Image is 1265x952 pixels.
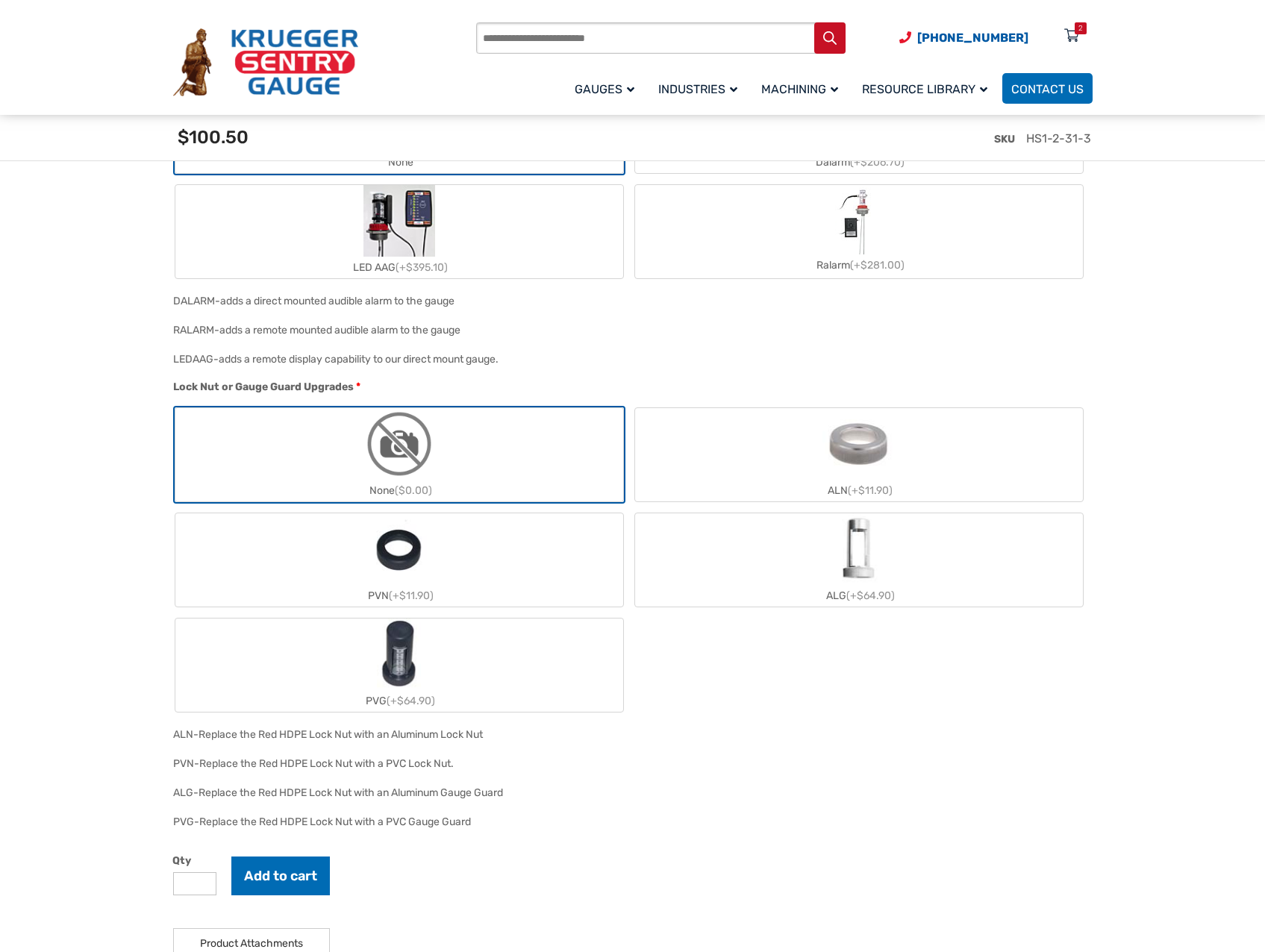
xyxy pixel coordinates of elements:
[173,295,220,307] span: DALARM-
[862,82,987,96] span: Resource Library
[761,82,838,96] span: Machining
[635,187,1083,276] label: Ralarm
[395,484,432,497] span: ($0.00)
[175,513,623,607] label: PVN
[219,353,499,366] div: adds a remote display capability to our direct mount gauge.
[175,408,623,501] label: None
[1078,22,1083,34] div: 2
[173,353,219,366] span: LEDAAG-
[1011,82,1084,96] span: Contact Us
[173,28,358,97] img: Krueger Sentry Gauge
[220,295,455,307] div: adds a direct mounted audible alarm to the gauge
[199,786,503,799] div: Replace the Red HDPE Lock Nut with an Aluminum Gauge Guard
[917,31,1028,45] span: [PHONE_NUMBER]
[566,71,649,106] a: Gauges
[635,585,1083,607] div: ALG
[1026,131,1091,145] span: HS1-2-31-3
[396,261,448,274] span: (+$395.10)
[175,480,623,501] div: None
[199,757,454,770] div: Replace the Red HDPE Lock Nut with a PVC Lock Nut.
[658,82,737,96] span: Industries
[173,324,219,336] span: RALARM-
[199,815,471,828] div: Replace the Red HDPE Lock Nut with a PVC Gauge Guard
[356,379,360,395] abbr: required
[899,28,1028,47] a: Phone Number (920) 434-8860
[199,728,483,741] div: Replace the Red HDPE Lock Nut with an Aluminum Lock Nut
[175,690,623,712] div: PVG
[173,786,199,799] span: ALG-
[1002,73,1093,104] a: Contact Us
[846,589,895,602] span: (+$64.90)
[175,585,623,607] div: PVN
[173,872,216,895] input: Product quantity
[635,480,1083,501] div: ALN
[635,254,1083,276] div: Ralarm
[575,82,634,96] span: Gauges
[173,728,199,741] span: ALN-
[635,513,1083,607] label: ALG
[175,619,623,712] label: PVG
[387,695,435,707] span: (+$64.90)
[649,71,752,106] a: Industries
[848,484,893,497] span: (+$11.90)
[752,71,853,106] a: Machining
[994,133,1015,145] span: SKU
[635,408,1083,501] label: ALN
[231,857,330,895] button: Add to cart
[389,589,434,602] span: (+$11.90)
[173,815,199,828] span: PVG-
[853,71,1002,106] a: Resource Library
[175,257,623,278] div: LED AAG
[173,381,354,393] span: Lock Nut or Gauge Guard Upgrades
[219,324,460,336] div: adds a remote mounted audible alarm to the gauge
[173,757,199,770] span: PVN-
[850,259,905,272] span: (+$281.00)
[175,185,623,278] label: LED AAG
